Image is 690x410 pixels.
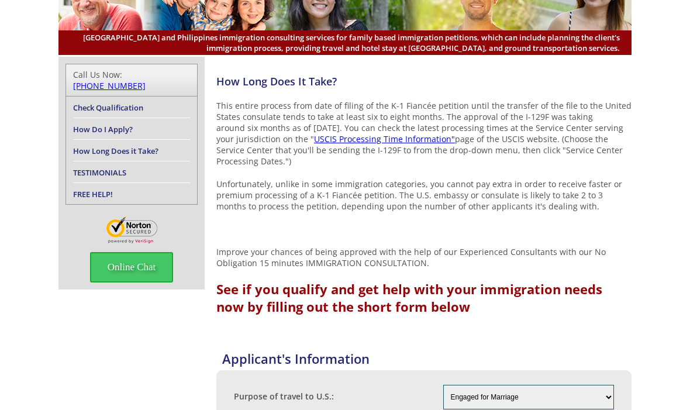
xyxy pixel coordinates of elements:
div: Call Us Now: [73,69,190,91]
p: This entire process from date of filing of the K-1 Fiancée petition until the transfer of the fil... [216,100,632,167]
a: How Long Does it Take? [73,146,158,156]
a: TESTIMONIALS [73,167,126,178]
a: FREE HELP! [73,189,113,199]
a: Check Qualification [73,102,143,113]
label: Purpose of travel to U.S.: [234,391,334,402]
p: Improve your chances of being approved with the help of our Experienced Consultants with our No O... [216,246,632,268]
a: How Do I Apply? [73,124,133,135]
p: Unfortunately, unlike in some immigration categories, you cannot pay extra in order to receive fa... [216,178,632,212]
strong: See if you qualify and get help with your immigration needs now by filling out the short form below [216,280,602,315]
span: [GEOGRAPHIC_DATA] and Philippines immigration consulting services for family based immigration pe... [70,32,620,53]
a: USCIS Processing Time Information" [314,133,455,144]
a: [PHONE_NUMBER] [73,80,146,91]
h4: Applicant's Information [222,350,632,367]
span: Online Chat [90,252,174,282]
h4: How Long Does It Take? [216,74,632,88]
